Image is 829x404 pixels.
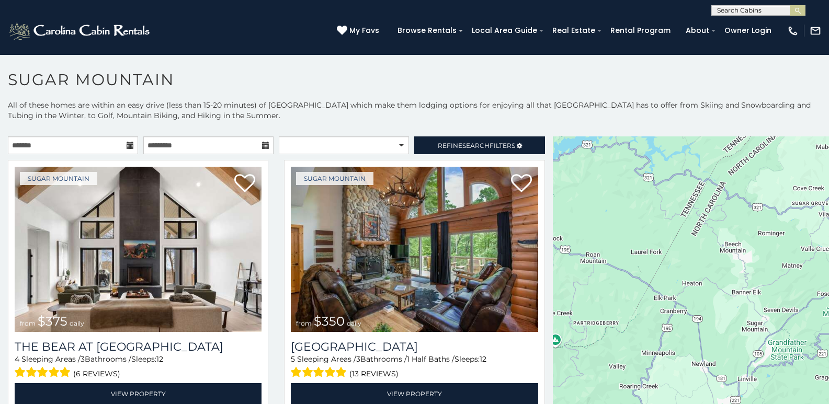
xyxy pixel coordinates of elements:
[314,314,345,329] span: $350
[407,354,455,364] span: 1 Half Baths /
[296,172,373,185] a: Sugar Mountain
[73,367,120,380] span: (6 reviews)
[70,319,84,327] span: daily
[291,167,538,332] img: Grouse Moor Lodge
[787,25,799,37] img: phone-regular-white.png
[392,22,462,39] a: Browse Rentals
[605,22,676,39] a: Rental Program
[234,173,255,195] a: Add to favorites
[15,340,262,354] h3: The Bear At Sugar Mountain
[291,354,538,380] div: Sleeping Areas / Bathrooms / Sleeps:
[8,20,153,41] img: White-1-2.png
[347,319,361,327] span: daily
[15,354,262,380] div: Sleeping Areas / Bathrooms / Sleeps:
[719,22,777,39] a: Owner Login
[349,367,399,380] span: (13 reviews)
[296,319,312,327] span: from
[467,22,542,39] a: Local Area Guide
[438,142,515,149] span: Refine Filters
[20,319,36,327] span: from
[511,173,532,195] a: Add to favorites
[547,22,600,39] a: Real Estate
[810,25,821,37] img: mail-regular-white.png
[156,354,163,364] span: 12
[356,354,360,364] span: 3
[291,340,538,354] h3: Grouse Moor Lodge
[337,25,382,37] a: My Favs
[15,354,19,364] span: 4
[291,340,538,354] a: [GEOGRAPHIC_DATA]
[480,354,486,364] span: 12
[462,142,490,149] span: Search
[38,314,67,329] span: $375
[349,25,379,36] span: My Favs
[414,136,544,154] a: RefineSearchFilters
[291,167,538,332] a: Grouse Moor Lodge from $350 daily
[680,22,714,39] a: About
[15,167,262,332] a: The Bear At Sugar Mountain from $375 daily
[20,172,97,185] a: Sugar Mountain
[15,340,262,354] a: The Bear At [GEOGRAPHIC_DATA]
[81,354,85,364] span: 3
[15,167,262,332] img: The Bear At Sugar Mountain
[291,354,295,364] span: 5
